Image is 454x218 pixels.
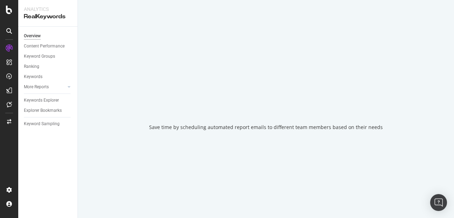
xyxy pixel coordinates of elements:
[24,120,73,128] a: Keyword Sampling
[24,53,73,60] a: Keyword Groups
[24,43,65,50] div: Content Performance
[24,53,55,60] div: Keyword Groups
[430,194,447,211] div: Open Intercom Messenger
[24,32,41,40] div: Overview
[24,32,73,40] a: Overview
[24,97,59,104] div: Keywords Explorer
[24,43,73,50] a: Content Performance
[24,73,42,81] div: Keywords
[24,83,49,91] div: More Reports
[24,120,60,128] div: Keyword Sampling
[24,107,73,114] a: Explorer Bookmarks
[24,63,39,70] div: Ranking
[24,83,66,91] a: More Reports
[24,6,72,13] div: Analytics
[241,87,291,113] div: animation
[24,73,73,81] a: Keywords
[149,124,383,131] div: Save time by scheduling automated report emails to different team members based on their needs
[24,13,72,21] div: RealKeywords
[24,97,73,104] a: Keywords Explorer
[24,63,73,70] a: Ranking
[24,107,62,114] div: Explorer Bookmarks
